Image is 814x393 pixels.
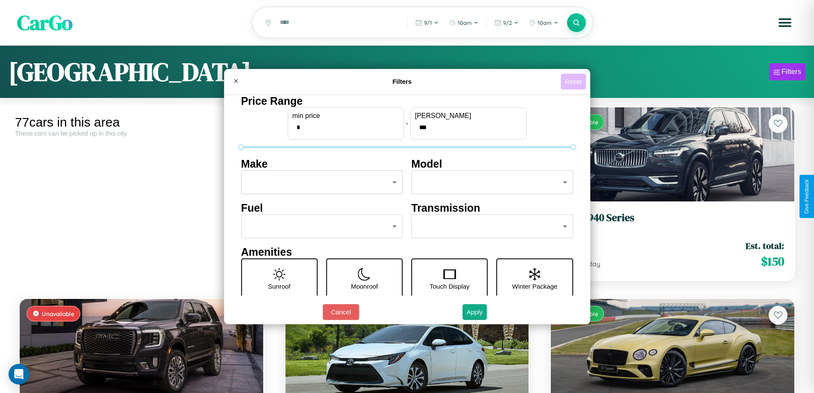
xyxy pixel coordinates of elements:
a: Volvo 940 Series2014 [561,212,784,233]
div: Open Intercom Messenger [9,364,29,384]
h4: Make [241,158,403,170]
span: 9 / 2 [503,19,512,26]
h4: Transmission [411,202,573,214]
span: 10am [538,19,552,26]
button: Cancel [323,304,359,320]
h1: [GEOGRAPHIC_DATA] [9,54,251,89]
button: Reset [561,74,586,89]
button: 10am [445,16,483,30]
button: Filters [769,63,805,80]
button: 10am [525,16,563,30]
span: 9 / 1 [424,19,432,26]
div: 77 cars in this area [15,115,268,130]
span: Est. total: [746,239,784,252]
h4: Price Range [241,95,573,107]
div: Filters [782,68,801,76]
span: Unavailable [42,310,74,317]
div: These cars can be picked up in this city. [15,130,268,137]
span: CarGo [17,9,73,37]
span: 10am [458,19,472,26]
label: min price [292,112,399,120]
p: Touch Display [429,281,469,292]
h3: Volvo 940 Series [561,212,784,224]
p: Moonroof [351,281,378,292]
button: Open menu [773,11,797,35]
label: [PERSON_NAME] [415,112,522,120]
span: / day [582,260,600,268]
p: Winter Package [512,281,558,292]
p: Sunroof [268,281,291,292]
h4: Fuel [241,202,403,214]
div: Give Feedback [804,179,810,214]
span: $ 150 [761,253,784,270]
h4: Amenities [241,246,573,258]
button: 9/1 [411,16,443,30]
button: 9/2 [490,16,523,30]
h4: Model [411,158,573,170]
h4: Filters [244,78,561,85]
button: Apply [462,304,487,320]
p: - [406,118,408,129]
